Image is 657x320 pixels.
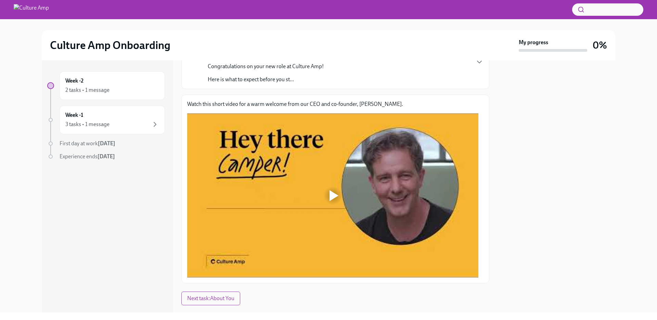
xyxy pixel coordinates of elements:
strong: My progress [519,39,548,46]
strong: [DATE] [98,153,115,160]
h2: Culture Amp Onboarding [50,38,170,52]
p: Congratulations on your new role at Culture Amp! [208,63,324,70]
button: Next task:About You [181,292,240,305]
span: Next task : About You [187,295,234,302]
img: Culture Amp [14,4,49,15]
a: Week -22 tasks • 1 message [47,71,165,100]
div: 2 tasks • 1 message [65,86,109,94]
span: Experience ends [60,153,115,160]
div: 3 tasks • 1 message [65,121,109,128]
strong: [DATE] [98,140,115,147]
h6: Week -2 [65,77,83,85]
span: First day at work [60,140,115,147]
h6: Week -1 [65,111,83,119]
h3: 0% [593,39,607,51]
a: Week -13 tasks • 1 message [47,106,165,134]
p: Watch this short video for a warm welcome from our CEO and co-founder, [PERSON_NAME]. [187,100,484,108]
a: First day at work[DATE] [47,140,165,147]
p: Here is what to expect before you st... [208,76,324,83]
